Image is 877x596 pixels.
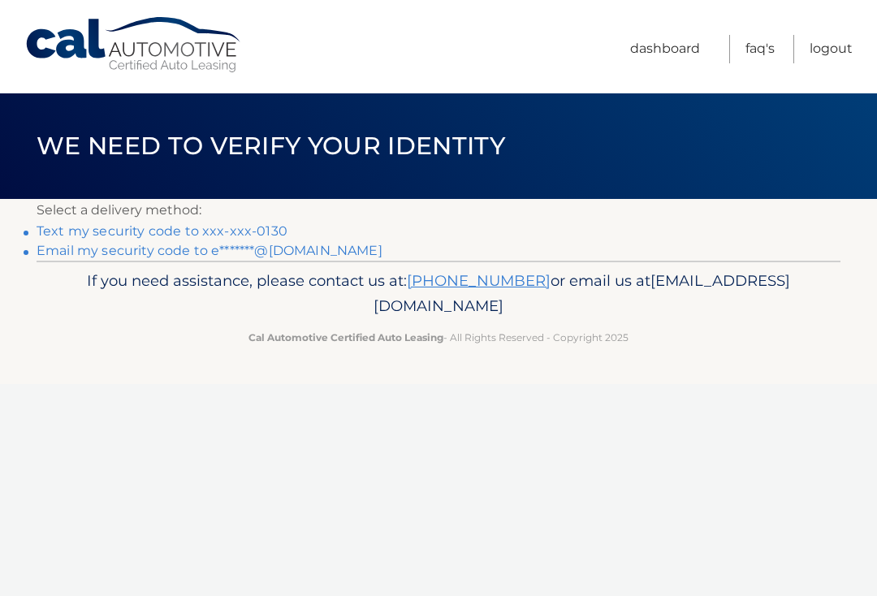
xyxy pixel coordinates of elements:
[37,199,840,222] p: Select a delivery method:
[61,268,816,320] p: If you need assistance, please contact us at: or email us at
[61,329,816,346] p: - All Rights Reserved - Copyright 2025
[37,131,505,161] span: We need to verify your identity
[24,16,244,74] a: Cal Automotive
[37,223,287,239] a: Text my security code to xxx-xxx-0130
[407,271,551,290] a: [PHONE_NUMBER]
[37,243,382,258] a: Email my security code to e*******@[DOMAIN_NAME]
[745,35,775,63] a: FAQ's
[248,331,443,343] strong: Cal Automotive Certified Auto Leasing
[810,35,853,63] a: Logout
[630,35,700,63] a: Dashboard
